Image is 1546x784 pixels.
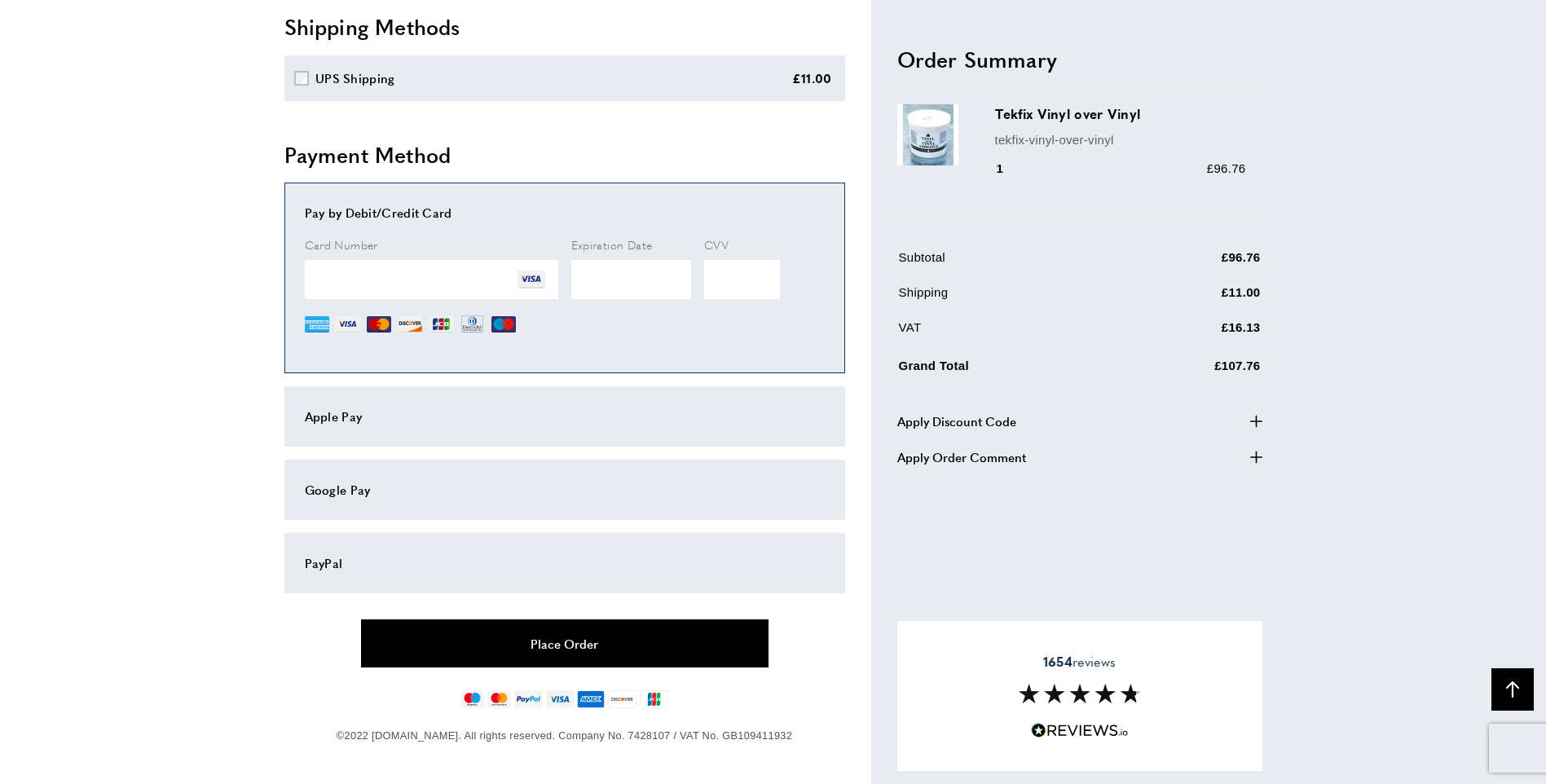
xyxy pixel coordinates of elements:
span: reviews [1043,654,1116,670]
span: ©2022 [DOMAIN_NAME]. All rights reserved. Company No. 7428107 / VAT No. GB109411932 [337,729,792,742]
span: Card Number [305,236,378,253]
img: MI.png [491,312,516,337]
span: Apply Discount Code [897,411,1016,430]
td: Grand Total [899,352,1117,387]
h2: Payment Method [284,140,845,170]
img: mastercard [487,690,511,708]
img: AE.png [305,312,329,337]
div: Pay by Debit/Credit Card [305,203,825,222]
strong: 1654 [1043,652,1073,671]
div: 1 [995,158,1027,178]
p: tekfix-vinyl-over-vinyl [995,130,1246,149]
img: jcb [640,690,668,708]
img: visa [546,690,573,708]
td: Subtotal [899,247,1117,279]
h2: Order Summary [897,44,1262,73]
img: JCB.png [429,312,453,337]
td: £16.13 [1118,317,1261,349]
iframe: Secure Credit Card Frame - CVV [704,260,780,299]
iframe: Secure Credit Card Frame - Credit Card Number [305,260,558,299]
span: CVV [704,236,729,253]
img: paypal [514,690,543,708]
div: Apple Pay [305,407,825,426]
img: american-express [577,690,606,708]
div: Google Pay [305,480,825,500]
iframe: Secure Credit Card Frame - Expiration Date [571,260,692,299]
img: DN.png [460,312,486,337]
td: £96.76 [1118,247,1261,279]
span: £96.76 [1207,161,1246,174]
button: Place Order [361,619,769,667]
img: VI.png [336,312,360,337]
img: discover [608,690,636,708]
div: PayPal [305,553,825,573]
td: VAT [899,317,1117,349]
span: Apply Order Comment [897,447,1026,466]
img: Reviews.io 5 stars [1031,723,1129,738]
div: £11.00 [792,68,832,88]
img: Tekfix Vinyl over Vinyl [897,104,958,165]
td: Shipping [899,282,1117,314]
td: £11.00 [1118,282,1261,314]
img: VI.png [518,266,545,293]
img: Reviews section [1019,684,1141,703]
img: MC.png [367,312,391,337]
img: DI.png [398,312,422,337]
div: UPS Shipping [315,68,395,88]
span: Expiration Date [571,236,653,253]
h2: Shipping Methods [284,12,845,42]
img: maestro [460,690,484,708]
td: £107.76 [1118,352,1261,387]
h3: Tekfix Vinyl over Vinyl [995,104,1246,123]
